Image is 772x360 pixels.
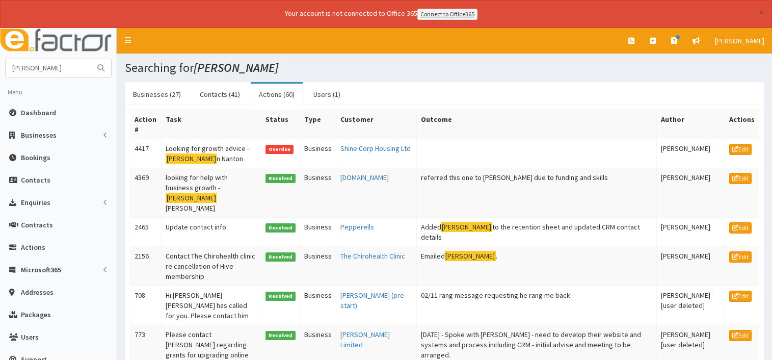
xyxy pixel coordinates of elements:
th: Type [300,110,336,139]
span: [PERSON_NAME] [715,36,764,45]
th: Customer [336,110,416,139]
a: [PERSON_NAME] Limited [340,330,390,349]
span: Resolved [265,252,296,262]
td: Business [300,286,336,325]
span: Enquiries [21,198,50,207]
td: Business [300,217,336,246]
th: Task [162,110,261,139]
span: Packages [21,310,51,319]
td: Contact The Chirohealth clinic re cancellation of Hive membership [162,246,261,286]
a: Actions (60) [251,84,303,105]
span: Dashboard [21,108,56,117]
span: Addresses [21,288,54,297]
td: [PERSON_NAME] [656,246,725,286]
a: Users (1) [305,84,349,105]
a: Contacts (41) [192,84,248,105]
td: 4369 [130,168,162,217]
span: Contacts [21,175,50,185]
input: Search... [6,59,91,77]
th: Status [261,110,300,139]
a: Businesses (27) [125,84,189,105]
i: [PERSON_NAME] [194,60,278,75]
td: 708 [130,286,162,325]
a: Edit [729,173,752,184]
a: The Chirohealth Clinic [340,251,405,261]
div: Your account is not connected to Office 365 [83,8,679,20]
a: Edit [729,291,752,302]
td: Looking for growth advice - n Nanton [162,139,261,168]
th: Outcome [416,110,656,139]
td: Added to the retention sheet and updated CRM contact details [416,217,656,246]
span: Resolved [265,223,296,233]
span: Bookings [21,153,50,162]
mark: [PERSON_NAME] [166,153,217,164]
h1: Searching for [125,61,764,74]
span: Actions [21,243,45,252]
span: Contracts [21,220,53,229]
td: Business [300,246,336,286]
span: Users [21,332,39,342]
a: Edit [729,330,752,341]
mark: [PERSON_NAME] [166,193,217,203]
td: 2156 [130,246,162,286]
a: Edit [729,144,752,155]
td: Hi [PERSON_NAME] [PERSON_NAME] has called for you. Please contact him [162,286,261,325]
td: [PERSON_NAME] [656,168,725,217]
a: Shine Corp Housing Ltd [340,144,411,153]
a: Connect to Office365 [417,9,477,20]
td: [PERSON_NAME] [656,139,725,168]
button: × [759,7,764,18]
td: Business [300,139,336,168]
a: [DOMAIN_NAME] [340,173,389,182]
a: Edit [729,222,752,234]
a: [PERSON_NAME] (pre start) [340,291,404,310]
span: Microsoft365 [21,265,61,274]
td: [PERSON_NAME] [user deleted] [656,286,725,325]
td: [PERSON_NAME] [656,217,725,246]
span: Resolved [265,331,296,340]
span: Overdue [265,145,294,154]
th: Author [656,110,725,139]
td: 2465 [130,217,162,246]
td: Emailed . [416,246,656,286]
td: looking for help with business growth - [PERSON_NAME] [162,168,261,217]
mark: [PERSON_NAME] [441,222,492,233]
a: [PERSON_NAME] [707,28,772,54]
td: 4417 [130,139,162,168]
mark: [PERSON_NAME] [445,251,496,262]
td: 02/11 rang message requesting he rang me back [416,286,656,325]
span: Resolved [265,174,296,183]
a: Edit [729,251,752,263]
a: Pepperells [340,222,374,232]
th: Actions [725,110,759,139]
span: Businesses [21,131,57,140]
span: Resolved [265,292,296,301]
td: Business [300,168,336,217]
td: Update contact info [162,217,261,246]
th: Action # [130,110,162,139]
td: referred this one to [PERSON_NAME] due to funding and skills [416,168,656,217]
